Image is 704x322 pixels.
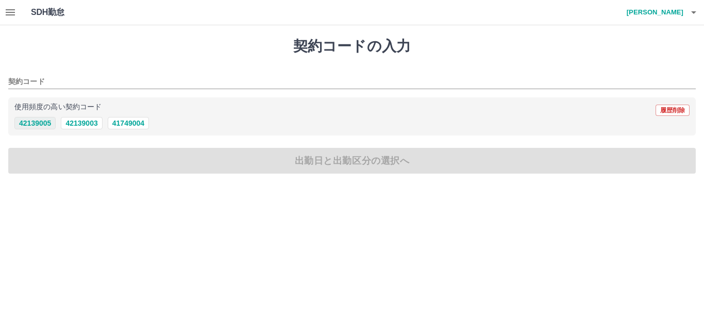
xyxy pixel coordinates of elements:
[108,117,149,129] button: 41749004
[656,105,690,116] button: 履歴削除
[8,38,696,55] h1: 契約コードの入力
[14,104,102,111] p: 使用頻度の高い契約コード
[14,117,56,129] button: 42139005
[61,117,102,129] button: 42139003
